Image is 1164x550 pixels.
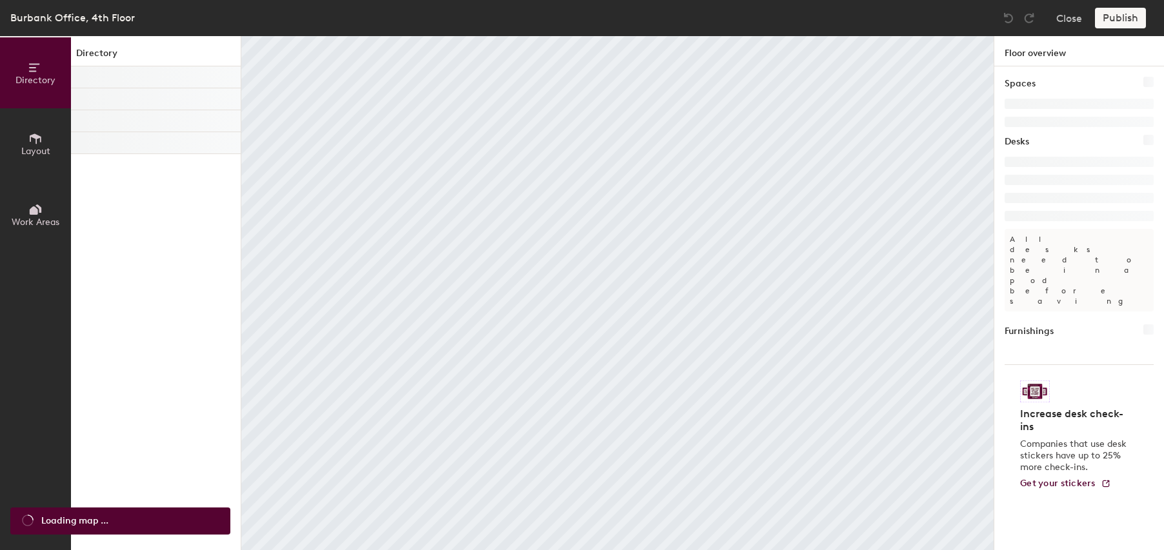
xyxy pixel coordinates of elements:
h1: Spaces [1005,77,1036,91]
p: All desks need to be in a pod before saving [1005,229,1154,311]
h1: Floor overview [994,36,1164,66]
h1: Desks [1005,135,1029,149]
img: Undo [1002,12,1015,25]
a: Get your stickers [1020,478,1111,489]
h4: Increase desk check-ins [1020,408,1130,433]
h1: Furnishings [1005,324,1054,339]
span: Loading map ... [41,514,108,528]
span: Directory [15,75,55,86]
div: Burbank Office, 4th Floor [10,10,135,26]
span: Layout [21,146,50,157]
p: Companies that use desk stickers have up to 25% more check-ins. [1020,438,1130,473]
span: Work Areas [12,217,59,228]
img: Redo [1023,12,1036,25]
button: Close [1056,8,1082,28]
img: Sticker logo [1020,380,1050,402]
h1: Directory [71,46,241,66]
span: Get your stickers [1020,478,1096,489]
canvas: Map [241,36,994,550]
